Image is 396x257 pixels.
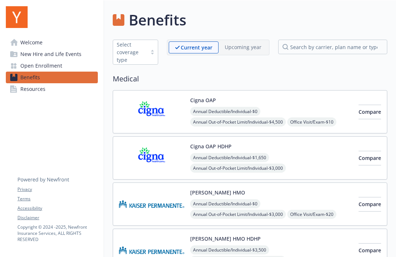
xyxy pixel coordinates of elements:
a: New Hire and Life Events [6,48,98,60]
span: Welcome [20,37,43,48]
span: Annual Out-of-Pocket Limit/Individual - $4,500 [190,117,286,127]
img: CIGNA carrier logo [119,142,184,173]
img: CIGNA carrier logo [119,96,184,127]
span: Annual Deductible/Individual - $3,500 [190,245,269,254]
div: Select coverage type [117,41,143,64]
a: Terms [17,196,97,202]
span: Resources [20,83,45,95]
a: Open Enrollment [6,60,98,72]
button: [PERSON_NAME] HMO [190,189,245,196]
span: Office Visit/Exam - $10 [287,117,336,127]
p: Current year [181,44,212,51]
a: Accessibility [17,205,97,212]
p: Upcoming year [225,43,261,51]
span: New Hire and Life Events [20,48,81,60]
span: Annual Deductible/Individual - $0 [190,107,260,116]
span: Compare [359,154,381,161]
button: Compare [359,105,381,119]
input: search by carrier, plan name or type [278,40,387,54]
h1: Benefits [129,9,186,31]
span: Compare [359,247,381,254]
span: Annual Out-of-Pocket Limit/Individual - $3,000 [190,210,286,219]
a: Disclaimer [17,214,97,221]
button: Cigna OAP HDHP [190,142,232,150]
span: Open Enrollment [20,60,62,72]
span: Annual Out-of-Pocket Limit/Individual - $3,000 [190,164,286,173]
span: Compare [359,201,381,208]
button: Cigna OAP [190,96,216,104]
button: Compare [359,151,381,165]
img: Kaiser Permanente Insurance Company carrier logo [119,189,184,220]
span: Benefits [20,72,40,83]
span: Annual Deductible/Individual - $0 [190,199,260,208]
span: Annual Deductible/Individual - $1,650 [190,153,269,162]
button: [PERSON_NAME] HMO HDHP [190,235,261,242]
button: Compare [359,197,381,212]
h2: Medical [113,73,387,84]
a: Welcome [6,37,98,48]
a: Resources [6,83,98,95]
a: Benefits [6,72,98,83]
a: Privacy [17,186,97,193]
span: Upcoming year [219,41,268,53]
span: Office Visit/Exam - $20 [287,210,336,219]
span: Compare [359,108,381,115]
p: Copyright © 2024 - 2025 , Newfront Insurance Services, ALL RIGHTS RESERVED [17,224,97,242]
